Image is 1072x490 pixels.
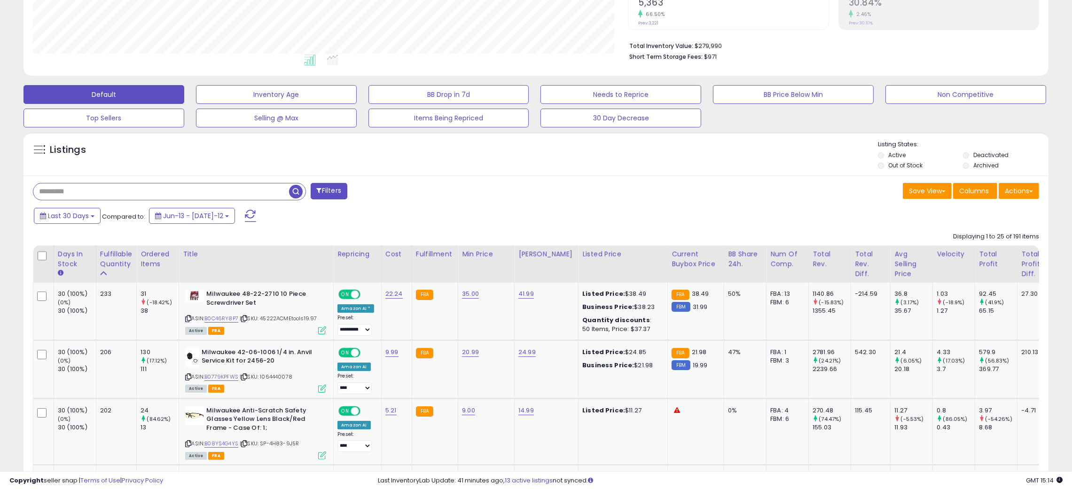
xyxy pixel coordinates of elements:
[385,406,397,415] a: 5.21
[100,348,129,356] div: 206
[728,249,762,269] div: BB Share 24h.
[885,85,1046,104] button: Non Competitive
[1021,290,1048,298] div: 27.30
[813,406,851,415] div: 270.48
[713,85,874,104] button: BB Price Below Min
[819,415,841,423] small: (74.47%)
[728,406,759,415] div: 0%
[147,299,172,306] small: (-18.42%)
[629,53,703,61] b: Short Term Storage Fees:
[894,423,932,432] div: 11.93
[58,423,96,432] div: 30 (100%)
[122,476,163,485] a: Privacy Policy
[416,406,433,417] small: FBA
[813,307,851,315] div: 1355.45
[1021,406,1048,415] div: -4.71
[894,348,932,356] div: 21.4
[813,348,851,356] div: 2781.96
[368,109,529,127] button: Items Being Repriced
[979,249,1013,269] div: Total Profit
[416,348,433,358] small: FBA
[141,365,179,373] div: 111
[937,348,975,356] div: 4.33
[1021,348,1048,356] div: 210.13
[185,452,207,460] span: All listings currently available for purchase on Amazon
[23,85,184,104] button: Default
[693,302,708,311] span: 31.99
[672,360,690,370] small: FBM
[672,249,720,269] div: Current Buybox Price
[339,291,351,299] span: ON
[901,357,922,364] small: (6.05%)
[770,298,801,307] div: FBM: 6
[208,452,224,460] span: FBA
[986,357,1009,364] small: (56.83%)
[196,109,357,127] button: Selling @ Max
[979,365,1017,373] div: 369.77
[206,290,321,309] b: Milwaukee 48-22-2710 10 Piece Screwdriver Set
[582,361,634,370] b: Business Price:
[582,316,650,324] b: Quantity discounts
[58,249,92,269] div: Days In Stock
[48,211,89,221] span: Last 30 Days
[986,299,1004,306] small: (41.9%)
[672,290,689,300] small: FBA
[23,109,184,127] button: Top Sellers
[337,315,374,336] div: Preset:
[672,348,689,358] small: FBA
[582,361,660,370] div: $21.98
[100,290,129,298] div: 233
[185,348,199,367] img: 313kH3G6pdL._SL40_.jpg
[9,476,163,485] div: seller snap | |
[986,415,1012,423] small: (-54.26%)
[693,361,708,370] span: 19.99
[141,290,179,298] div: 31
[973,161,999,169] label: Archived
[704,52,717,61] span: $971
[185,348,326,392] div: ASIN:
[888,151,906,159] label: Active
[979,290,1017,298] div: 92.45
[185,290,326,333] div: ASIN:
[728,290,759,298] div: 50%
[901,299,919,306] small: (3.17%)
[894,365,932,373] div: 20.18
[770,348,801,356] div: FBA: 1
[202,348,316,368] b: Milwaukee 42-06-1006 1/4 in. Anvil Service Kit for 2456-20
[855,249,886,279] div: Total Rev. Diff.
[416,249,454,259] div: Fulfillment
[518,289,534,299] a: 41.99
[878,140,1049,149] p: Listing States:
[58,365,96,373] div: 30 (100%)
[518,249,574,259] div: [PERSON_NAME]
[185,406,204,425] img: 316hbCzJOML._SL40_.jpg
[692,348,707,356] span: 21.98
[240,373,292,380] span: | SKU: 1064440078
[385,348,399,357] a: 9.99
[204,315,238,323] a: B0C46RY8P7
[100,249,133,269] div: Fulfillable Quantity
[901,415,924,423] small: (-5.53%)
[337,304,374,313] div: Amazon AI *
[378,476,1063,485] div: Last InventoryLab Update: 41 minutes ago, not synced.
[979,307,1017,315] div: 65.15
[359,291,374,299] span: OFF
[582,290,660,298] div: $38.49
[518,348,536,357] a: 24.99
[141,423,179,432] div: 13
[692,289,709,298] span: 38.49
[185,290,204,302] img: 413Kr8K1d+L._SL40_.jpg
[770,406,801,415] div: FBA: 4
[368,85,529,104] button: BB Drop in 7d
[337,249,377,259] div: Repricing
[638,20,658,26] small: Prev: 3,221
[337,373,374,394] div: Preset:
[462,348,479,357] a: 20.99
[58,406,96,415] div: 30 (100%)
[855,348,883,356] div: 542.30
[1026,476,1063,485] span: 2025-08-12 15:14 GMT
[80,476,120,485] a: Terms of Use
[518,406,534,415] a: 14.99
[629,40,1032,51] li: $279,990
[9,476,44,485] strong: Copyright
